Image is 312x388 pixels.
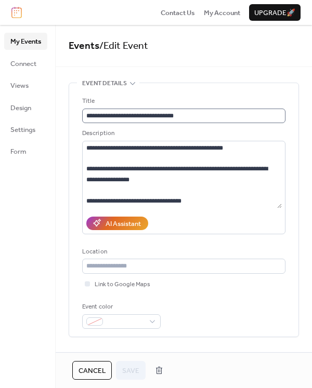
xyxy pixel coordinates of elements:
span: Date and time [82,350,126,360]
a: Events [69,36,99,56]
span: My Account [204,8,240,18]
span: My Events [10,36,41,47]
span: Event details [82,78,127,89]
div: AI Assistant [106,219,141,229]
span: Design [10,103,31,113]
a: My Events [4,33,47,49]
a: My Account [204,7,240,18]
img: logo [11,7,22,18]
a: Connect [4,55,47,72]
button: AI Assistant [86,217,148,230]
div: Description [82,128,283,139]
span: Connect [10,59,36,69]
span: Link to Google Maps [95,279,150,290]
span: / Edit Event [99,36,148,56]
div: Location [82,247,283,257]
span: Contact Us [161,8,195,18]
a: Contact Us [161,7,195,18]
span: Cancel [79,366,106,376]
span: Views [10,81,29,91]
button: Upgrade🚀 [249,4,301,21]
a: Views [4,77,47,93]
div: Event color [82,302,159,312]
a: Design [4,99,47,116]
a: Form [4,143,47,159]
span: Form [10,146,27,157]
a: Settings [4,121,47,138]
span: Settings [10,125,35,135]
div: Title [82,96,283,106]
span: Upgrade 🚀 [254,8,295,18]
button: Cancel [72,361,112,380]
